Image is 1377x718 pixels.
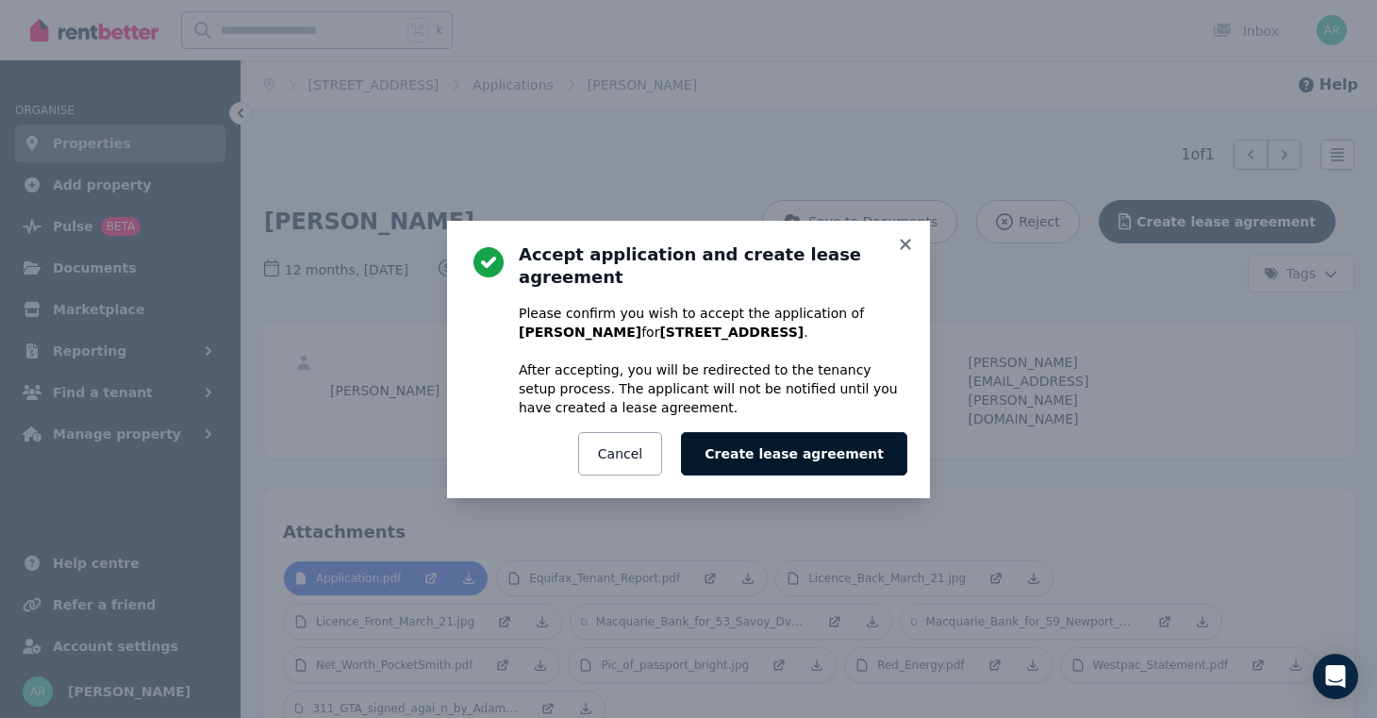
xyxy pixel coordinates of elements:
[1313,654,1358,699] div: Open Intercom Messenger
[578,432,662,476] button: Cancel
[519,243,907,289] h3: Accept application and create lease agreement
[659,325,804,340] b: [STREET_ADDRESS]
[519,325,641,340] b: [PERSON_NAME]
[681,432,907,476] button: Create lease agreement
[519,304,907,417] p: Please confirm you wish to accept the application of for . After accepting, you will be redirecte...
